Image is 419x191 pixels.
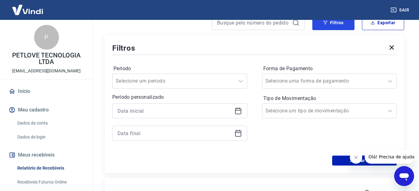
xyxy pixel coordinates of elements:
iframe: Mensagem da empresa [365,150,414,164]
a: Início [7,84,85,98]
a: Dados de login [15,131,85,143]
button: Exportar [362,15,404,30]
p: PETLOVE TECNOLOGIA LTDA [5,52,88,65]
span: Olá! Precisa de ajuda? [4,4,52,9]
label: Tipo de Movimentação [263,95,396,102]
button: Filtros [312,15,354,30]
a: Dados da conta [15,117,85,130]
label: Forma de Pagamento [263,65,396,72]
iframe: Botão para abrir a janela de mensagens [394,166,414,186]
a: Relatório de Recebíveis [15,162,85,175]
input: Data final [118,129,232,138]
input: Busque pelo número do pedido [217,18,290,27]
button: Aplicar filtros [332,156,397,166]
button: Sair [389,4,412,16]
label: Período [114,65,246,72]
a: Recebíveis Futuros Online [15,176,85,189]
button: Meus recebíveis [7,148,85,162]
p: [EMAIL_ADDRESS][DOMAIN_NAME] [12,68,81,74]
p: Período personalizado [112,93,247,101]
button: Meu cadastro [7,103,85,117]
h5: Filtros [112,43,135,53]
div: P [34,25,59,50]
img: Vindi [7,0,48,19]
iframe: Fechar mensagem [350,151,362,164]
input: Data inicial [118,106,232,116]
